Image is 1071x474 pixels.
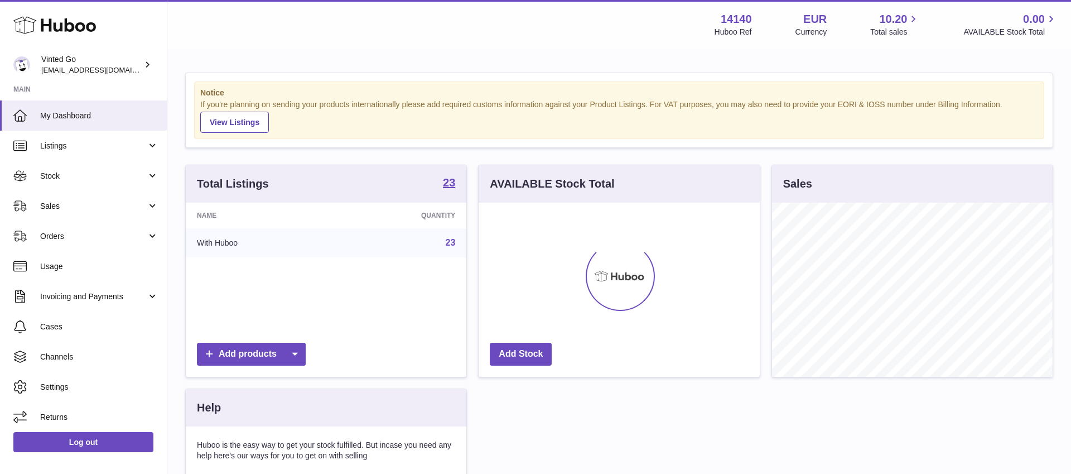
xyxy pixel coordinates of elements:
[41,54,142,75] div: Vinted Go
[783,176,812,191] h3: Sales
[200,112,269,133] a: View Listings
[40,291,147,302] span: Invoicing and Payments
[870,12,920,37] a: 10.20 Total sales
[879,12,907,27] span: 10.20
[197,440,455,461] p: Huboo is the easy way to get your stock fulfilled. But incase you need any help here's our ways f...
[1023,12,1045,27] span: 0.00
[490,343,552,366] a: Add Stock
[40,171,147,181] span: Stock
[803,12,827,27] strong: EUR
[200,99,1038,133] div: If you're planning on sending your products internationally please add required customs informati...
[721,12,752,27] strong: 14140
[40,231,147,242] span: Orders
[40,141,147,151] span: Listings
[40,111,158,121] span: My Dashboard
[197,343,306,366] a: Add products
[40,201,147,212] span: Sales
[40,322,158,332] span: Cases
[443,177,455,188] strong: 23
[870,27,920,37] span: Total sales
[186,228,334,257] td: With Huboo
[40,382,158,392] span: Settings
[13,432,153,452] a: Log out
[443,177,455,190] a: 23
[334,203,467,228] th: Quantity
[963,12,1058,37] a: 0.00 AVAILABLE Stock Total
[795,27,827,37] div: Currency
[715,27,752,37] div: Huboo Ref
[40,261,158,272] span: Usage
[40,352,158,362] span: Channels
[200,88,1038,98] strong: Notice
[963,27,1058,37] span: AVAILABLE Stock Total
[13,56,30,73] img: giedre.bartusyte@vinted.com
[186,203,334,228] th: Name
[197,176,269,191] h3: Total Listings
[41,65,164,74] span: [EMAIL_ADDRESS][DOMAIN_NAME]
[490,176,614,191] h3: AVAILABLE Stock Total
[446,238,456,247] a: 23
[40,412,158,423] span: Returns
[197,400,221,415] h3: Help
